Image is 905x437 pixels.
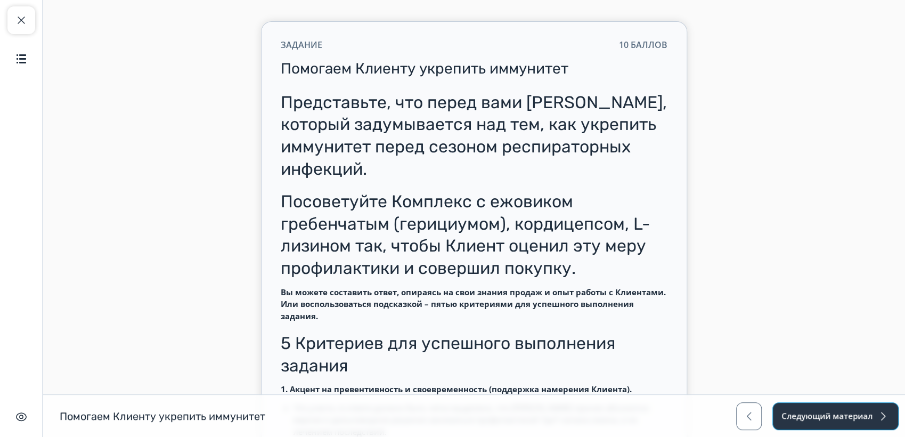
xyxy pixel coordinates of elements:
[15,52,28,65] img: Содержание
[619,39,667,51] span: 10 баллов
[281,384,632,394] b: 1. Акцент на превентивность и своевременность (поддержка намерения Клиента).
[15,410,28,423] img: Скрыть интерфейс
[281,59,568,78] h2: Помогаем Клиенту укрепить иммунитет
[281,92,667,180] h2: Представьте, что перед вами [PERSON_NAME], который задумывается над тем, как укрепить иммунитет п...
[281,39,322,51] h4: Задание
[281,191,667,279] h2: Посоветуйте Комплекс с ежовиком гребенчатым (герициумом), кордицепсом, L-лизином так, чтобы Клиен...
[772,402,899,430] button: Следующий материал
[281,333,667,377] h2: 5 Критериев для успешного выполнения задания
[60,409,265,423] h1: Помогаем Клиенту укрепить иммунитет
[281,287,666,321] b: Вы можете составить ответ, опираясь на свои знания продаж и опыт работы с Клиентами. Или воспольз...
